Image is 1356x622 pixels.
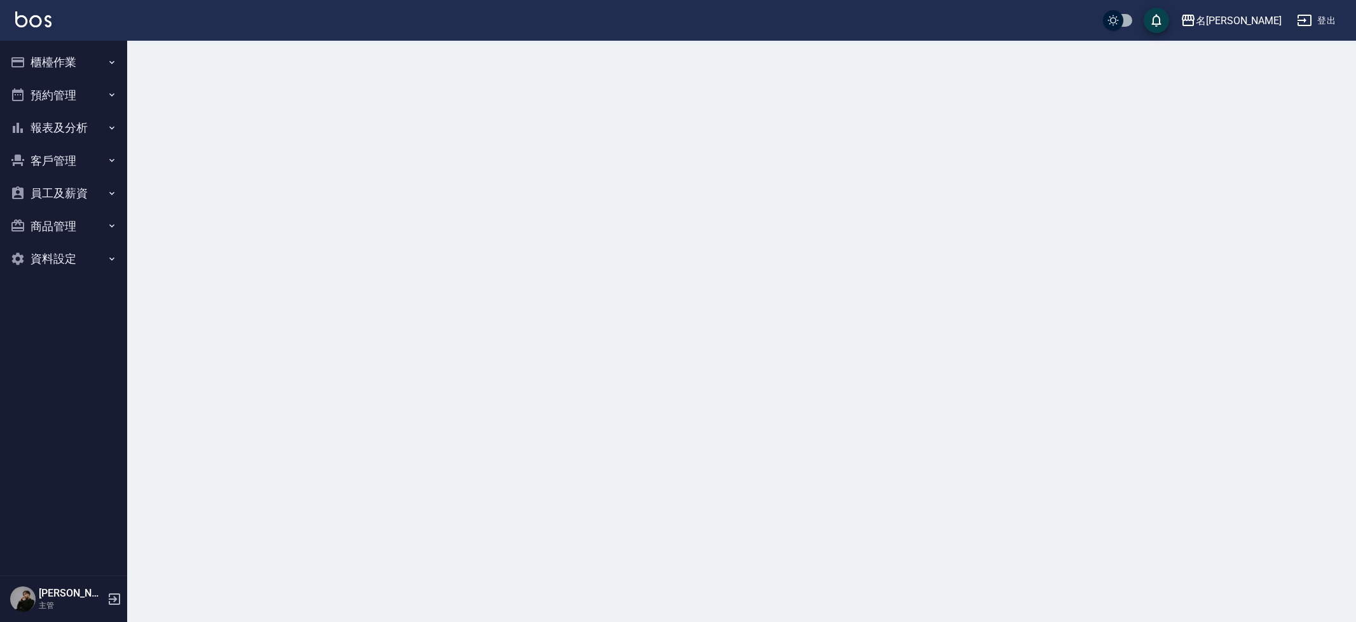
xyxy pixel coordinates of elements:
button: 資料設定 [5,242,122,275]
button: 員工及薪資 [5,177,122,210]
button: 預約管理 [5,79,122,112]
button: 櫃檯作業 [5,46,122,79]
button: 名[PERSON_NAME] [1175,8,1287,34]
h5: [PERSON_NAME] [39,587,104,600]
img: Person [10,586,36,612]
button: 客戶管理 [5,144,122,177]
button: 登出 [1292,9,1341,32]
button: 商品管理 [5,210,122,243]
button: save [1144,8,1169,33]
p: 主管 [39,600,104,611]
img: Logo [15,11,51,27]
button: 報表及分析 [5,111,122,144]
div: 名[PERSON_NAME] [1196,13,1282,29]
